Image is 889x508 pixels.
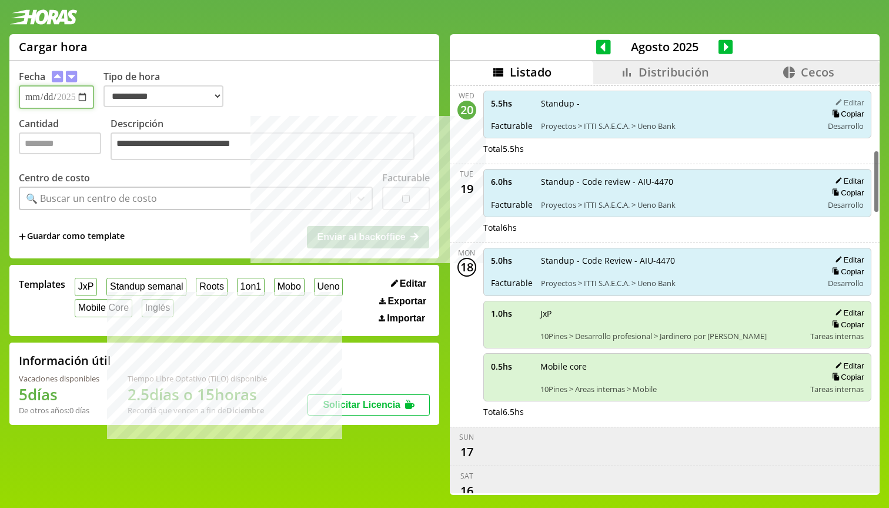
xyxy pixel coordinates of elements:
[541,176,815,187] span: Standup - Code review - AIU-4470
[457,179,476,198] div: 19
[226,405,264,416] b: Diciembre
[19,278,65,291] span: Templates
[128,384,267,405] h1: 2.5 días o 15 horas
[801,64,834,80] span: Cecos
[274,278,305,296] button: Mobo
[308,394,430,416] button: Solicitar Licencia
[540,308,803,319] span: JxP
[483,143,872,154] div: Total 5.5 hs
[387,296,426,307] span: Exportar
[491,120,533,131] span: Facturable
[387,313,425,324] span: Importar
[540,331,803,341] span: 10Pines > Desarrollo profesional > Jardinero por [PERSON_NAME]
[540,361,803,372] span: Mobile core
[828,267,864,277] button: Copiar
[491,199,533,210] span: Facturable
[460,169,473,179] div: Tue
[828,320,864,330] button: Copiar
[540,384,803,394] span: 10Pines > Areas internas > Mobile
[382,171,430,184] label: Facturable
[111,117,430,163] label: Descripción
[828,121,864,131] span: Desarrollo
[196,278,227,296] button: Roots
[828,188,864,198] button: Copiar
[457,442,476,461] div: 17
[541,121,815,131] span: Proyectos > ITTI S.A.E.C.A. > Ueno Bank
[810,384,864,394] span: Tareas internas
[457,481,476,500] div: 16
[831,176,864,186] button: Editar
[510,64,552,80] span: Listado
[111,132,415,160] textarea: Descripción
[483,406,872,417] div: Total 6.5 hs
[541,200,815,210] span: Proyectos > ITTI S.A.E.C.A. > Ueno Bank
[376,295,430,307] button: Exportar
[19,373,99,384] div: Vacaciones disponibles
[19,70,45,83] label: Fecha
[457,258,476,277] div: 18
[19,39,88,55] h1: Cargar hora
[831,255,864,265] button: Editar
[541,278,815,288] span: Proyectos > ITTI S.A.E.C.A. > Ueno Bank
[19,405,99,416] div: De otros años: 0 días
[541,255,815,266] span: Standup - Code Review - AIU-4470
[639,64,709,80] span: Distribución
[483,222,872,233] div: Total 6 hs
[19,171,90,184] label: Centro de costo
[103,85,223,107] select: Tipo de hora
[323,400,400,410] span: Solicitar Licencia
[460,471,473,481] div: Sat
[459,91,474,101] div: Wed
[128,373,267,384] div: Tiempo Libre Optativo (TiLO) disponible
[450,84,880,493] div: scrollable content
[19,117,111,163] label: Cantidad
[26,192,157,205] div: 🔍 Buscar un centro de costo
[828,278,864,288] span: Desarrollo
[75,278,97,296] button: JxP
[491,277,533,288] span: Facturable
[458,248,475,258] div: Mon
[19,230,26,243] span: +
[611,39,718,55] span: Agosto 2025
[106,278,186,296] button: Standup semanal
[128,405,267,416] div: Recordá que vencen a fin de
[828,372,864,382] button: Copiar
[541,98,815,109] span: Standup -
[19,353,111,368] h2: Información útil
[19,384,99,405] h1: 5 días
[810,331,864,341] span: Tareas internas
[491,176,533,187] span: 6.0 hs
[831,361,864,371] button: Editar
[491,255,533,266] span: 5.0 hs
[19,132,101,154] input: Cantidad
[491,98,533,109] span: 5.5 hs
[75,299,132,317] button: Mobile Core
[828,200,864,210] span: Desarrollo
[103,70,233,109] label: Tipo de hora
[9,9,78,25] img: logotipo
[491,361,532,372] span: 0.5 hs
[491,308,532,319] span: 1.0 hs
[400,278,426,289] span: Editar
[314,278,343,296] button: Ueno
[142,299,173,317] button: Inglés
[831,98,864,108] button: Editar
[387,278,430,290] button: Editar
[19,230,125,243] span: +Guardar como template
[831,308,864,318] button: Editar
[459,432,474,442] div: Sun
[237,278,265,296] button: 1on1
[457,101,476,119] div: 20
[828,109,864,119] button: Copiar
